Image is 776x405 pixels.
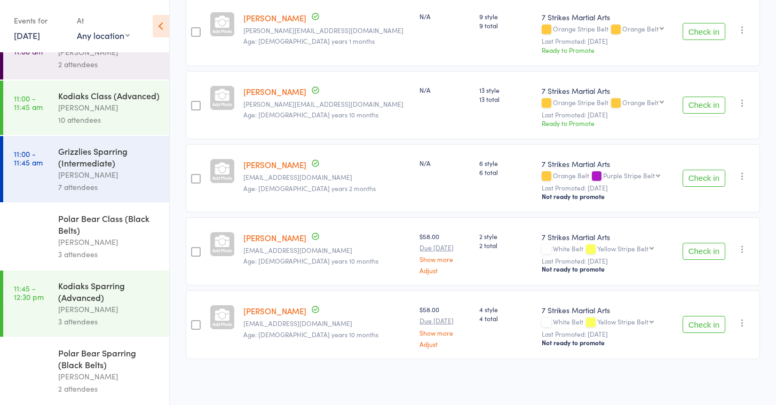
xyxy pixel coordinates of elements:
[419,267,471,274] a: Adjust
[58,248,160,260] div: 3 attendees
[419,340,471,347] a: Adjust
[479,158,533,168] span: 6 style
[542,184,670,192] small: Last Promoted: [DATE]
[58,145,160,169] div: Grizzlies Sparring (Intermediate)
[419,305,471,347] div: $58.00
[542,12,670,22] div: 7 Strikes Martial Arts
[3,81,169,135] a: 11:00 -11:45 amKodiaks Class (Advanced)[PERSON_NAME]10 attendees
[243,36,375,45] span: Age: [DEMOGRAPHIC_DATA] years 1 months
[542,330,670,338] small: Last Promoted: [DATE]
[14,217,44,234] time: 11:45 - 12:30 pm
[479,232,533,241] span: 2 style
[479,241,533,250] span: 2 total
[243,184,376,193] span: Age: [DEMOGRAPHIC_DATA] years 2 months
[243,12,306,23] a: [PERSON_NAME]
[77,29,130,41] div: Any location
[58,114,160,126] div: 10 attendees
[58,303,160,315] div: [PERSON_NAME]
[3,25,169,80] a: 10:15 -11:00 amAdults Class[PERSON_NAME]2 attendees
[542,305,670,315] div: 7 Strikes Martial Arts
[77,12,130,29] div: At
[58,90,160,101] div: Kodiaks Class (Advanced)
[243,305,306,316] a: [PERSON_NAME]
[14,29,40,41] a: [DATE]
[542,37,670,45] small: Last Promoted: [DATE]
[14,94,43,111] time: 11:00 - 11:45 am
[243,232,306,243] a: [PERSON_NAME]
[243,247,411,254] small: shirmus5@gmail.com
[3,136,169,202] a: 11:00 -11:45 amGrizzlies Sparring (Intermediate)[PERSON_NAME]7 attendees
[542,45,670,54] div: Ready to Promote
[3,338,169,404] a: 12:30 -1:15 pmPolar Bear Sparring (Black Belts)[PERSON_NAME]2 attendees
[419,158,471,168] div: N/A
[542,172,670,181] div: Orange Belt
[419,329,471,336] a: Show more
[683,316,725,333] button: Check in
[603,172,655,179] div: Purple Stripe Belt
[542,158,670,169] div: 7 Strikes Martial Arts
[542,257,670,265] small: Last Promoted: [DATE]
[14,284,44,301] time: 11:45 - 12:30 pm
[243,100,411,108] small: lena_ald@hotmail.com
[542,265,670,273] div: Not ready to promote
[243,110,378,119] span: Age: [DEMOGRAPHIC_DATA] years 10 months
[479,168,533,177] span: 6 total
[58,315,160,328] div: 3 attendees
[419,85,471,94] div: N/A
[14,351,39,368] time: 12:30 - 1:15 pm
[683,243,725,260] button: Check in
[542,318,670,327] div: White Belt
[58,212,160,236] div: Polar Bear Class (Black Belts)
[243,27,411,34] small: David.leys73@gmail.com
[58,280,160,303] div: Kodiaks Sparring (Advanced)
[3,271,169,337] a: 11:45 -12:30 pmKodiaks Sparring (Advanced)[PERSON_NAME]3 attendees
[58,181,160,193] div: 7 attendees
[542,245,670,254] div: White Belt
[3,203,169,269] a: 11:45 -12:30 pmPolar Bear Class (Black Belts)[PERSON_NAME]3 attendees
[542,232,670,242] div: 7 Strikes Martial Arts
[419,12,471,21] div: N/A
[243,173,411,181] small: ross_b@y7mail.com
[243,320,411,327] small: Sheetal.8581@gmail.com
[479,314,533,323] span: 4 total
[243,159,306,170] a: [PERSON_NAME]
[14,38,43,55] time: 10:15 - 11:00 am
[479,94,533,104] span: 13 total
[58,236,160,248] div: [PERSON_NAME]
[683,97,725,114] button: Check in
[542,111,670,118] small: Last Promoted: [DATE]
[243,86,306,97] a: [PERSON_NAME]
[479,305,533,314] span: 4 style
[14,12,66,29] div: Events for
[683,170,725,187] button: Check in
[58,370,160,383] div: [PERSON_NAME]
[58,46,160,58] div: [PERSON_NAME]
[14,149,43,166] time: 11:00 - 11:45 am
[622,25,659,32] div: Orange Belt
[542,25,670,34] div: Orange Stripe Belt
[479,12,533,21] span: 9 style
[58,101,160,114] div: [PERSON_NAME]
[683,23,725,40] button: Check in
[58,169,160,181] div: [PERSON_NAME]
[58,347,160,370] div: Polar Bear Sparring (Black Belts)
[542,338,670,347] div: Not ready to promote
[479,85,533,94] span: 13 style
[419,232,471,274] div: $58.00
[419,244,471,251] small: Due [DATE]
[479,21,533,30] span: 9 total
[243,330,378,339] span: Age: [DEMOGRAPHIC_DATA] years 10 months
[542,118,670,128] div: Ready to Promote
[58,383,160,395] div: 2 attendees
[58,58,160,70] div: 2 attendees
[542,85,670,96] div: 7 Strikes Martial Arts
[419,256,471,263] a: Show more
[542,192,670,201] div: Not ready to promote
[542,99,670,108] div: Orange Stripe Belt
[622,99,659,106] div: Orange Belt
[597,318,648,325] div: Yellow Stripe Belt
[243,256,378,265] span: Age: [DEMOGRAPHIC_DATA] years 10 months
[597,245,648,252] div: Yellow Stripe Belt
[419,317,471,324] small: Due [DATE]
